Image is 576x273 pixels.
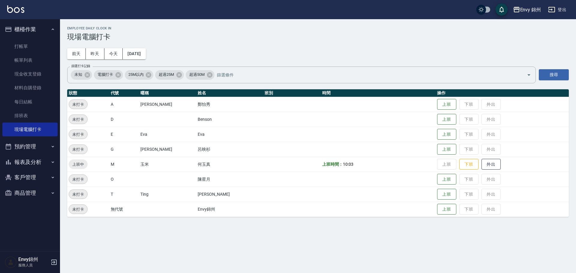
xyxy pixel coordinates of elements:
[69,131,87,138] span: 未打卡
[524,70,534,80] button: Open
[437,144,456,155] button: 上班
[125,72,147,78] span: 25M以內
[7,5,24,13] img: Logo
[67,48,86,59] button: 前天
[139,97,196,112] td: [PERSON_NAME]
[69,176,87,182] span: 未打卡
[67,89,109,97] th: 狀態
[109,127,139,142] td: E
[139,187,196,202] td: Ting
[186,70,214,80] div: 超過50M
[496,4,508,16] button: save
[437,129,456,140] button: 上班
[69,191,87,197] span: 未打卡
[2,185,58,201] button: 商品管理
[109,112,139,127] td: D
[109,202,139,217] td: 無代號
[343,162,353,167] span: 10:03
[186,72,208,78] span: 超過50M
[5,256,17,268] img: Person
[86,48,104,59] button: 昨天
[437,174,456,185] button: 上班
[71,72,86,78] span: 未知
[155,70,184,80] div: 超過25M
[155,72,178,78] span: 超過25M
[139,89,196,97] th: 暱稱
[69,101,87,108] span: 未打卡
[109,172,139,187] td: O
[481,159,501,170] button: 外出
[511,4,544,16] button: Envy 錦州
[2,154,58,170] button: 報表及分析
[437,114,456,125] button: 上班
[18,263,49,268] p: 服務人員
[322,162,343,167] b: 上班時間：
[2,123,58,136] a: 現場電腦打卡
[2,53,58,67] a: 帳單列表
[94,70,123,80] div: 電腦打卡
[104,48,123,59] button: 今天
[109,187,139,202] td: T
[109,142,139,157] td: G
[196,157,263,172] td: 何玉真
[437,189,456,200] button: 上班
[71,70,92,80] div: 未知
[69,161,88,168] span: 上班中
[196,187,263,202] td: [PERSON_NAME]
[109,157,139,172] td: M
[196,202,263,217] td: Envy錦州
[520,6,541,13] div: Envy 錦州
[2,170,58,185] button: 客戶管理
[459,159,478,170] button: 下班
[139,142,196,157] td: [PERSON_NAME]
[196,112,263,127] td: Benson
[321,89,436,97] th: 時間
[546,4,569,15] button: 登出
[196,127,263,142] td: Eva
[196,142,263,157] td: 呂映杉
[2,95,58,109] a: 每日結帳
[263,89,321,97] th: 班別
[196,97,263,112] td: 鄭怡秀
[69,116,87,123] span: 未打卡
[436,89,569,97] th: 操作
[2,139,58,154] button: 預約管理
[18,257,49,263] h5: Envy錦州
[2,40,58,53] a: 打帳單
[196,89,263,97] th: 姓名
[69,146,87,153] span: 未打卡
[196,172,263,187] td: 陳星月
[437,204,456,215] button: 上班
[2,22,58,37] button: 櫃檯作業
[215,70,516,80] input: 篩選條件
[2,109,58,123] a: 排班表
[94,72,117,78] span: 電腦打卡
[2,67,58,81] a: 現金收支登錄
[109,97,139,112] td: A
[437,99,456,110] button: 上班
[67,33,569,41] h3: 現場電腦打卡
[539,69,569,80] button: 搜尋
[139,157,196,172] td: 玉米
[125,70,154,80] div: 25M以內
[123,48,145,59] button: [DATE]
[69,206,87,212] span: 未打卡
[67,26,569,30] h2: Employee Daily Clock In
[109,89,139,97] th: 代號
[71,64,90,68] label: 篩選打卡記錄
[2,81,58,95] a: 材料自購登錄
[139,127,196,142] td: Eva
